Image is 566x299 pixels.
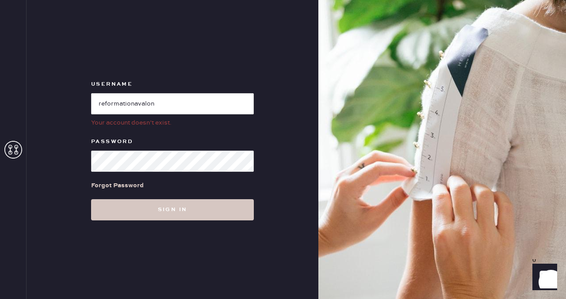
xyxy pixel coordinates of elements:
label: Password [91,136,254,147]
label: Username [91,79,254,90]
input: e.g. john@doe.com [91,93,254,114]
button: Sign in [91,199,254,220]
div: Forgot Password [91,181,144,190]
a: Forgot Password [91,172,144,199]
div: Your account doesn’t exist. [91,118,254,128]
iframe: Front Chat [524,259,562,297]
